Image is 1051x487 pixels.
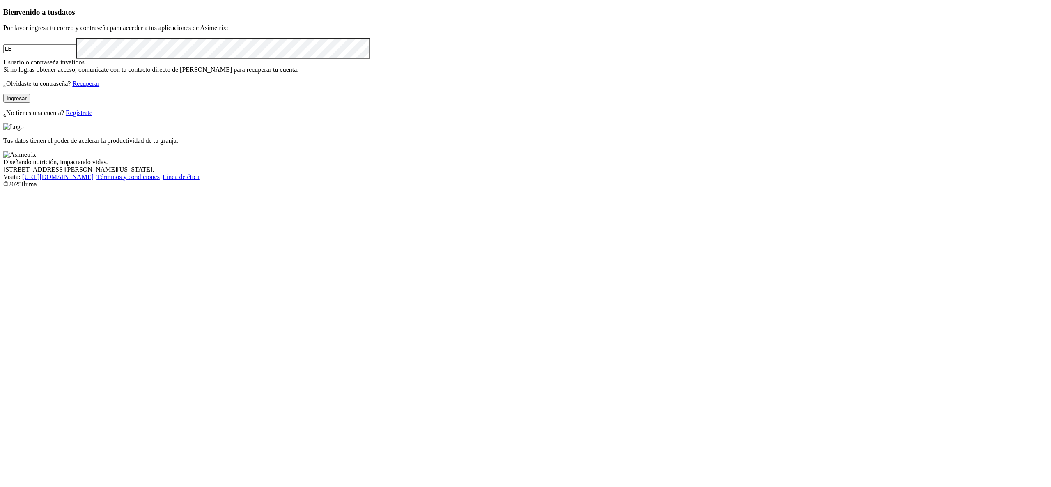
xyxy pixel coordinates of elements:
[96,173,160,180] a: Términos y condiciones
[3,166,1048,173] div: [STREET_ADDRESS][PERSON_NAME][US_STATE].
[3,159,1048,166] div: Diseñando nutrición, impactando vidas.
[3,151,36,159] img: Asimetrix
[3,94,30,103] button: Ingresar
[57,8,75,16] span: datos
[3,123,24,131] img: Logo
[66,109,92,116] a: Regístrate
[3,181,1048,188] div: © 2025 Iluma
[163,173,200,180] a: Línea de ética
[3,80,1048,87] p: ¿Olvidaste tu contraseña?
[3,59,1048,74] div: Usuario o contraseña inválidos Si no logras obtener acceso, comunícate con tu contacto directo de...
[3,44,76,53] input: Tu correo
[3,24,1048,32] p: Por favor ingresa tu correo y contraseña para acceder a tus aplicaciones de Asimetrix:
[3,109,1048,117] p: ¿No tienes una cuenta?
[72,80,99,87] a: Recuperar
[22,173,94,180] a: [URL][DOMAIN_NAME]
[3,173,1048,181] div: Visita : | |
[3,8,1048,17] h3: Bienvenido a tus
[3,137,1048,145] p: Tus datos tienen el poder de acelerar la productividad de tu granja.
